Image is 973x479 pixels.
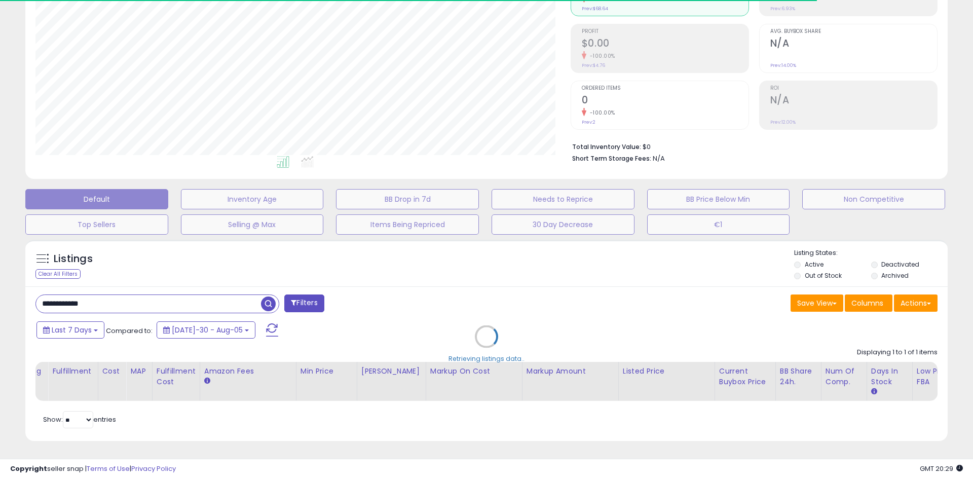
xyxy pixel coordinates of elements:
[647,214,790,235] button: €1
[920,464,963,473] span: 2025-08-14 20:29 GMT
[770,86,937,91] span: ROI
[770,94,937,108] h2: N/A
[582,94,749,108] h2: 0
[802,189,945,209] button: Non Competitive
[770,29,937,34] span: Avg. Buybox Share
[770,6,795,12] small: Prev: 6.93%
[770,119,796,125] small: Prev: 12.00%
[25,189,168,209] button: Default
[582,38,749,51] h2: $0.00
[582,29,749,34] span: Profit
[582,6,608,12] small: Prev: $68.64
[181,214,324,235] button: Selling @ Max
[336,189,479,209] button: BB Drop in 7d
[10,464,47,473] strong: Copyright
[582,86,749,91] span: Ordered Items
[586,52,615,60] small: -100.00%
[647,189,790,209] button: BB Price Below Min
[653,154,665,163] span: N/A
[770,38,937,51] h2: N/A
[131,464,176,473] a: Privacy Policy
[181,189,324,209] button: Inventory Age
[448,354,525,363] div: Retrieving listings data..
[582,62,605,68] small: Prev: $4.76
[572,140,930,152] li: $0
[586,109,615,117] small: -100.00%
[770,62,796,68] small: Prev: 14.00%
[572,154,651,163] b: Short Term Storage Fees:
[10,464,176,474] div: seller snap | |
[87,464,130,473] a: Terms of Use
[582,119,595,125] small: Prev: 2
[492,214,634,235] button: 30 Day Decrease
[492,189,634,209] button: Needs to Reprice
[572,142,641,151] b: Total Inventory Value:
[336,214,479,235] button: Items Being Repriced
[25,214,168,235] button: Top Sellers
